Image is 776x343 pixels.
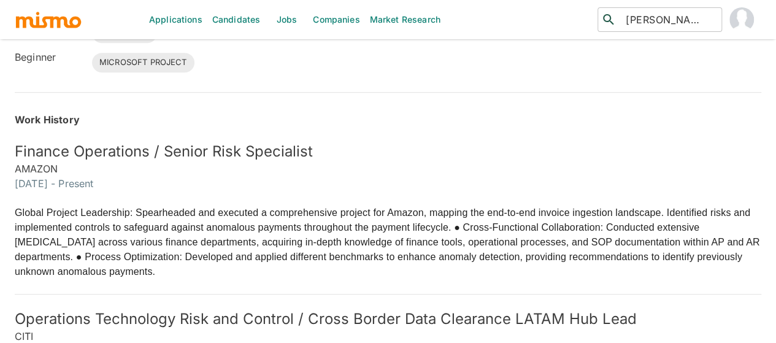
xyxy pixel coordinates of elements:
img: Maia Reyes [729,7,754,32]
img: logo [15,10,82,29]
p: Global Project Leadership: Spearheaded and executed a comprehensive project for Amazon, mapping t... [15,206,761,279]
h6: Beginner [15,50,82,64]
h5: Finance Operations / Senior Risk Specialist [15,142,761,161]
h6: Work History [15,112,761,127]
h6: AMAZON [15,161,761,176]
input: Candidate search [621,11,716,28]
h5: Operations Technology Risk and Control / Cross Border Data Clearance LATAM Hub Lead [15,309,761,329]
h6: [DATE] - Present [15,176,761,191]
span: MICROSOFT PROJECT [92,56,194,69]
